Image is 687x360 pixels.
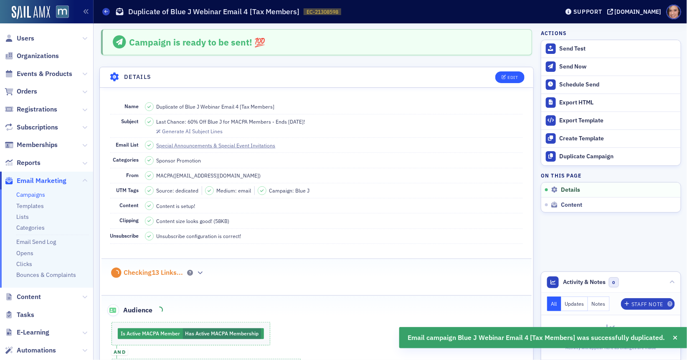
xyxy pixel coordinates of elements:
[573,8,602,15] div: Support
[560,81,677,89] div: Schedule Send
[17,69,72,79] span: Events & Products
[5,158,41,167] a: Reports
[157,157,201,164] div: Sponsor Promotion
[5,105,57,114] a: Registrations
[157,118,305,125] span: Last Chance: 60% Off Blue J for MACPA Members - Ends [DATE]!
[269,187,310,194] span: Campaign: Blue J
[157,103,275,110] span: Duplicate of Blue J Webinar Email 4 [Tax Members]
[560,99,677,106] div: Export HTML
[5,292,41,302] a: Content
[5,51,59,61] a: Organizations
[50,5,69,20] a: View Homepage
[157,187,199,194] span: Source: dedicated
[16,213,29,221] a: Lists
[120,202,139,208] span: Content
[17,176,66,185] span: Email Marketing
[17,328,49,337] span: E-Learning
[5,87,37,96] a: Orders
[541,58,681,76] button: Send Now
[17,105,57,114] span: Registrations
[120,217,139,223] span: Clipping
[560,63,677,71] div: Send Now
[217,187,251,194] span: Medium: email
[561,297,588,311] button: Updates
[16,271,76,279] a: Bounces & Complaints
[157,202,195,210] span: Content is setup!
[129,36,265,48] span: Campaign is ready to be sent! 💯
[157,127,223,134] button: Generate AI Subject Lines
[5,34,34,43] a: Users
[560,117,677,124] div: Export Template
[157,142,283,149] a: Special Announcements & Special Event Invitations
[16,260,32,268] a: Clicks
[107,304,153,316] span: Audience
[110,232,139,239] span: Unsubscribe
[408,333,665,343] span: Email campaign Blue J Webinar Email 4 [Tax Members] was successfully duplicated.
[5,310,34,319] a: Tasks
[17,34,34,43] span: Users
[547,297,561,311] button: All
[16,202,44,210] a: Templates
[5,123,58,132] a: Subscriptions
[12,6,50,19] img: SailAMX
[157,232,241,240] span: Unsubscribe configuration is correct!
[17,310,34,319] span: Tasks
[127,172,139,178] span: From
[5,69,72,79] a: Events & Products
[667,5,681,19] span: Profile
[17,140,58,150] span: Memberships
[157,172,261,179] span: MACPA ( [EMAIL_ADDRESS][DOMAIN_NAME] )
[17,51,59,61] span: Organizations
[560,45,677,53] div: Send Test
[609,277,619,288] span: 0
[16,238,56,246] a: Email Send Log
[116,141,139,148] span: Email List
[16,224,45,231] a: Categories
[17,346,56,355] span: Automations
[124,269,183,277] div: Checking 13 Links ...
[128,7,299,17] h1: Duplicate of Blue J Webinar Email 4 [Tax Members]
[631,302,663,307] div: Staff Note
[5,176,66,185] a: Email Marketing
[495,71,524,83] button: Edit
[5,328,49,337] a: E-Learning
[560,135,677,142] div: Create Template
[113,156,139,163] span: Categories
[56,5,69,18] img: SailAMX
[541,147,681,165] button: Duplicate Campaign
[615,8,662,15] div: [DOMAIN_NAME]
[307,8,338,15] span: EC-21308598
[607,9,664,15] button: [DOMAIN_NAME]
[621,298,675,310] button: Staff Note
[541,94,681,112] a: Export HTML
[117,187,139,193] span: UTM Tags
[16,249,33,257] a: Opens
[122,118,139,124] span: Subject
[541,129,681,147] a: Create Template
[17,123,58,132] span: Subscriptions
[17,87,37,96] span: Orders
[541,112,681,129] a: Export Template
[588,297,610,311] button: Notes
[560,153,677,160] div: Duplicate Campaign
[16,191,45,198] a: Campaigns
[124,73,152,81] h4: Details
[157,217,230,225] span: Content size looks good! (58KB)
[17,158,41,167] span: Reports
[561,186,580,194] span: Details
[541,29,567,37] h4: Actions
[17,292,41,302] span: Content
[541,40,681,58] button: Send Test
[162,129,223,134] div: Generate AI Subject Lines
[561,201,582,209] span: Content
[541,76,681,94] button: Schedule Send
[5,346,56,355] a: Automations
[5,140,58,150] a: Memberships
[563,278,606,286] span: Activity & Notes
[541,172,681,179] h4: On this page
[125,103,139,109] span: Name
[507,75,518,80] div: Edit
